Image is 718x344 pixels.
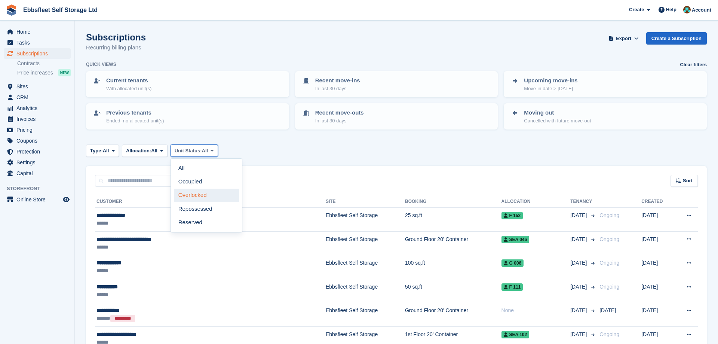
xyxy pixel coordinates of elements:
[4,157,71,168] a: menu
[16,125,61,135] span: Pricing
[641,196,674,208] th: Created
[4,48,71,59] a: menu
[4,27,71,37] a: menu
[504,72,706,97] a: Upcoming move-ins Move-in date > [DATE]
[202,147,208,155] span: All
[4,92,71,103] a: menu
[326,279,405,303] td: Ebbsfleet Self Storage
[629,6,644,13] span: Create
[174,216,239,229] a: Reserved
[87,72,288,97] a: Current tenants With allocated unit(s)
[570,211,588,219] span: [DATE]
[315,109,364,117] p: Recent move-outs
[16,146,61,157] span: Protection
[4,168,71,179] a: menu
[174,202,239,216] a: Repossessed
[16,48,61,59] span: Subscriptions
[524,76,577,85] p: Upcoming move-ins
[641,303,674,327] td: [DATE]
[86,61,116,68] h6: Quick views
[296,104,497,129] a: Recent move-outs In last 30 days
[599,260,619,266] span: Ongoing
[86,144,119,157] button: Type: All
[4,136,71,146] a: menu
[106,109,164,117] p: Previous tenants
[599,212,619,218] span: Ongoing
[106,85,151,92] p: With allocated unit(s)
[7,185,74,192] span: Storefront
[683,6,691,13] img: George Spring
[680,61,707,69] a: Clear filters
[607,32,640,45] button: Export
[641,255,674,279] td: [DATE]
[6,4,17,16] img: stora-icon-8386f47178a22dfd0bd8f6a31ec36ba5ce8667c1dd55bd0f319d3a0aa187defe.svg
[692,6,711,14] span: Account
[501,196,571,208] th: Allocation
[174,189,239,202] a: Overlocked
[326,208,405,232] td: Ebbsfleet Self Storage
[103,147,109,155] span: All
[405,303,501,327] td: Ground Floor 20' Container
[16,37,61,48] span: Tasks
[315,117,364,125] p: In last 30 days
[570,235,588,243] span: [DATE]
[174,162,239,175] a: All
[501,236,530,243] span: SEA 046
[683,177,693,185] span: Sort
[296,72,497,97] a: Recent move-ins In last 30 days
[16,136,61,146] span: Coupons
[599,236,619,242] span: Ongoing
[86,43,146,52] p: Recurring billing plans
[171,144,218,157] button: Unit Status: All
[524,85,577,92] p: Move-in date > [DATE]
[524,117,591,125] p: Cancelled with future move-out
[86,32,146,42] h1: Subscriptions
[599,284,619,290] span: Ongoing
[106,76,151,85] p: Current tenants
[4,103,71,113] a: menu
[501,307,571,314] div: None
[17,60,71,67] a: Contracts
[501,212,523,219] span: F 152
[315,85,360,92] p: In last 30 days
[106,117,164,125] p: Ended, no allocated unit(s)
[405,255,501,279] td: 100 sq.ft
[501,283,523,291] span: F 111
[326,303,405,327] td: Ebbsfleet Self Storage
[599,307,616,313] span: [DATE]
[4,37,71,48] a: menu
[151,147,157,155] span: All
[570,331,588,338] span: [DATE]
[20,4,101,16] a: Ebbsfleet Self Storage Ltd
[16,157,61,168] span: Settings
[405,231,501,255] td: Ground Floor 20' Container
[524,109,591,117] p: Moving out
[16,114,61,124] span: Invoices
[326,196,405,208] th: Site
[4,114,71,124] a: menu
[17,69,71,77] a: Price increases NEW
[16,103,61,113] span: Analytics
[62,195,71,204] a: Preview store
[405,279,501,303] td: 50 sq.ft
[87,104,288,129] a: Previous tenants Ended, no allocated unit(s)
[641,231,674,255] td: [DATE]
[405,196,501,208] th: Booking
[641,279,674,303] td: [DATE]
[16,194,61,205] span: Online Store
[501,331,530,338] span: SEA 102
[95,196,326,208] th: Customer
[16,92,61,103] span: CRM
[126,147,151,155] span: Allocation:
[174,175,239,189] a: Occupied
[570,283,588,291] span: [DATE]
[16,27,61,37] span: Home
[570,259,588,267] span: [DATE]
[641,208,674,232] td: [DATE]
[504,104,706,129] a: Moving out Cancelled with future move-out
[666,6,676,13] span: Help
[17,69,53,76] span: Price increases
[16,81,61,92] span: Sites
[326,255,405,279] td: Ebbsfleet Self Storage
[4,125,71,135] a: menu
